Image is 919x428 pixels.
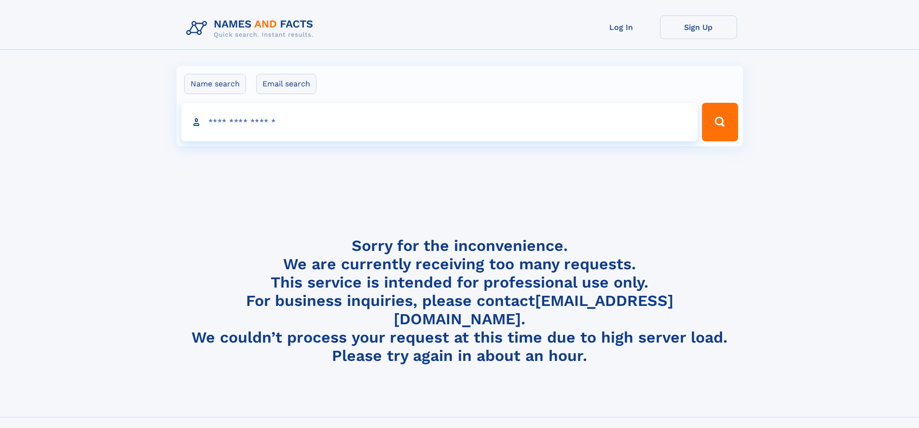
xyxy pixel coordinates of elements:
[182,236,737,365] h4: Sorry for the inconvenience. We are currently receiving too many requests. This service is intend...
[256,74,316,94] label: Email search
[660,15,737,39] a: Sign Up
[702,103,738,141] button: Search Button
[583,15,660,39] a: Log In
[181,103,698,141] input: search input
[394,291,673,328] a: [EMAIL_ADDRESS][DOMAIN_NAME]
[182,15,321,41] img: Logo Names and Facts
[184,74,246,94] label: Name search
